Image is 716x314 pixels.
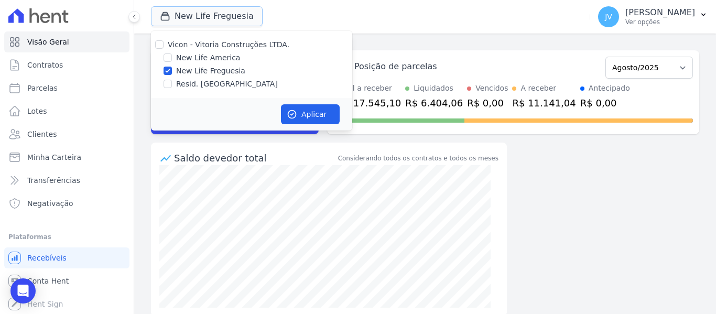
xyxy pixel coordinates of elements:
span: Parcelas [27,83,58,93]
span: Minha Carteira [27,152,81,163]
span: Transferências [27,175,80,186]
div: Antecipado [589,83,630,94]
p: Ver opções [625,18,695,26]
span: Visão Geral [27,37,69,47]
div: Liquidados [414,83,453,94]
a: Minha Carteira [4,147,129,168]
a: Transferências [4,170,129,191]
a: Clientes [4,124,129,145]
a: Recebíveis [4,247,129,268]
a: Parcelas [4,78,129,99]
div: A receber [520,83,556,94]
a: Conta Hent [4,270,129,291]
div: R$ 17.545,10 [338,96,401,110]
span: Lotes [27,106,47,116]
div: Considerando todos os contratos e todos os meses [338,154,498,163]
div: R$ 0,00 [580,96,630,110]
a: Negativação [4,193,129,214]
p: [PERSON_NAME] [625,7,695,18]
span: JV [605,13,612,20]
button: New Life Freguesia [151,6,263,26]
label: Vicon - Vitoria Construções LTDA. [168,40,289,49]
a: Visão Geral [4,31,129,52]
div: Posição de parcelas [354,60,437,73]
div: R$ 11.141,04 [512,96,576,110]
span: Conta Hent [27,276,69,286]
label: New Life Freguesia [176,66,245,77]
label: Resid. [GEOGRAPHIC_DATA] [176,79,278,90]
div: Open Intercom Messenger [10,278,36,304]
span: Clientes [27,129,57,139]
a: Contratos [4,55,129,75]
div: R$ 0,00 [467,96,508,110]
div: Plataformas [8,231,125,243]
label: New Life America [176,52,240,63]
div: Vencidos [475,83,508,94]
button: JV [PERSON_NAME] Ver opções [590,2,716,31]
a: Lotes [4,101,129,122]
div: Total a receber [338,83,401,94]
span: Negativação [27,198,73,209]
div: R$ 6.404,06 [405,96,463,110]
span: Contratos [27,60,63,70]
button: Aplicar [281,104,340,124]
div: Saldo devedor total [174,151,336,165]
span: Recebíveis [27,253,67,263]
